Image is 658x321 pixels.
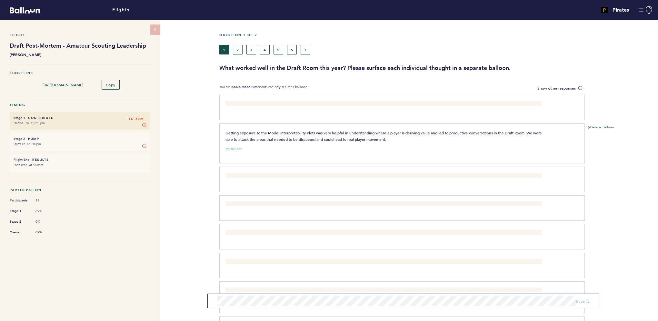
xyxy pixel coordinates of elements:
h3: What worked well in the Draft Room this year? Please surface each individual thought in a separat... [219,64,653,72]
h5: Timing [10,103,150,107]
button: 3 [246,45,256,54]
b: Solo Mode. [234,85,251,89]
time: Ends Wed. at 5:00pm [14,163,43,167]
h5: Flight [10,33,150,37]
span: Participants [10,197,29,204]
span: Stage 2 [10,219,29,225]
small: Stage 1 [14,116,25,120]
span: Player Discussions. Thought there were really good conversations on players in the room. Felt con... [225,288,542,300]
a: Flights [112,6,129,14]
h6: - Pump [14,137,146,141]
span: 1D 50M [128,116,144,122]
span: Copy [106,82,115,87]
span: Getting “deeper” down the board was advantageous for our preparedness for early day 2. [225,173,381,179]
small: Flight End [14,158,29,162]
button: 7 [301,45,310,54]
span: Having information flow upward from the Area Supervisors to the Regional Supervisors to Sr Leader... [225,231,405,236]
button: Delete Balloon [588,125,614,130]
span: 13 [35,198,55,203]
h5: Shortlink [10,71,150,75]
span: 69% [35,209,55,213]
h4: Pirates [613,6,629,14]
span: Allowing the Area Scouts to present some of their “Plunder the Deep” players. [225,259,362,265]
button: 5 [274,45,283,54]
span: Stage 1 [10,208,29,214]
span: 69% [35,230,55,235]
time: Started Thu. at 6:10pm [14,121,45,125]
svg: Balloon [10,7,40,14]
span: Submit [576,298,589,304]
p: You are in Participants can only see their balloons. [219,85,308,92]
span: I do think it is benificial to have the area supervisors in the room for the draft. I am glad tha... [225,102,439,107]
button: Copy [102,80,120,90]
h5: Participation [10,188,150,192]
span: Overall [10,229,29,236]
button: 6 [287,45,297,54]
small: Stage 2 [14,137,25,141]
time: Starts Fri. at 5:00pm [14,142,41,146]
h1: Draft Post-Mortem - Amateur Scouting Leadership [10,42,150,50]
button: Submit [576,298,589,304]
button: Manage Account [639,6,653,14]
a: Balloon [5,6,40,13]
button: 1 [219,45,229,54]
span: Getting exposure to the Model Interpretability Plots was very helpful in understanding where a pl... [225,130,543,142]
h5: Question 1 of 7 [219,33,653,37]
span: Show other responses [537,85,576,91]
h6: - Results [14,158,146,162]
span: 0% [35,219,55,224]
span: The “Plunder the Deep” project – how it was formed and ultimately utilized put us in a great and ... [225,202,486,207]
b: [PERSON_NAME] [10,51,150,58]
button: 4 [260,45,270,54]
small: My Balloon [225,147,242,151]
h6: - Contribute [14,116,146,120]
button: 2 [233,45,243,54]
